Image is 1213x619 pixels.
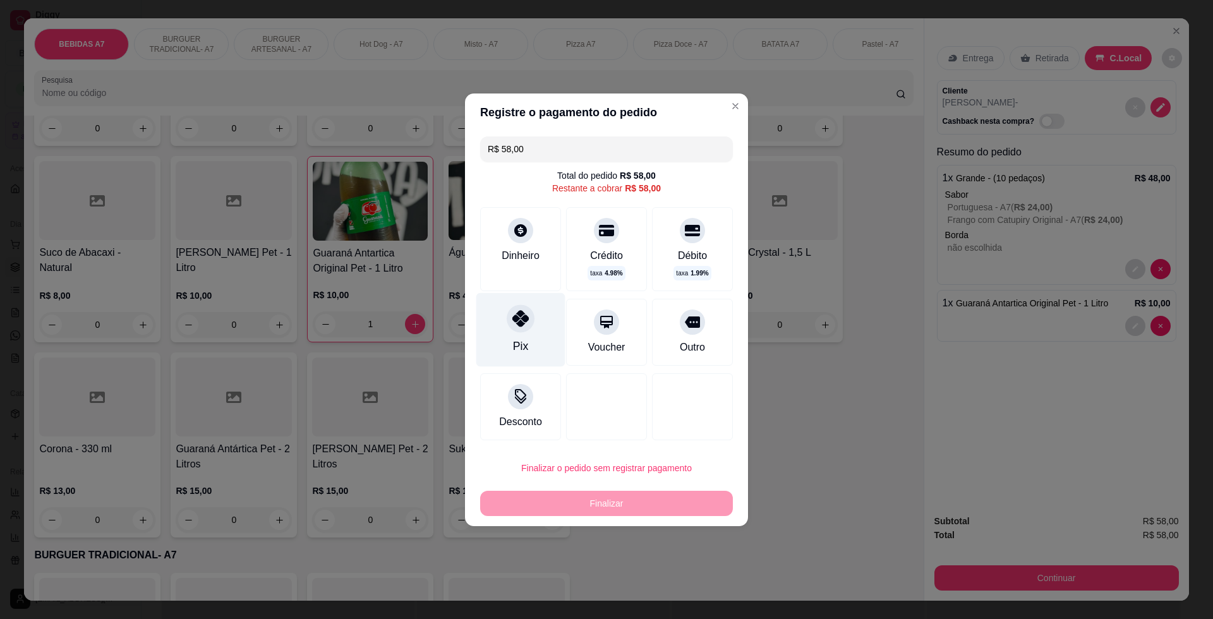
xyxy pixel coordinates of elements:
[676,268,708,278] p: taxa
[605,268,622,278] span: 4.98 %
[678,248,707,263] div: Débito
[725,96,745,116] button: Close
[488,136,725,162] input: Ex.: hambúrguer de cordeiro
[691,268,708,278] span: 1.99 %
[588,340,625,355] div: Voucher
[590,268,622,278] p: taxa
[625,182,661,195] div: R$ 58,00
[552,182,661,195] div: Restante a cobrar
[502,248,540,263] div: Dinheiro
[465,93,748,131] header: Registre o pagamento do pedido
[557,169,656,182] div: Total do pedido
[513,338,528,354] div: Pix
[680,340,705,355] div: Outro
[480,455,733,481] button: Finalizar o pedido sem registrar pagamento
[590,248,623,263] div: Crédito
[499,414,542,430] div: Desconto
[620,169,656,182] div: R$ 58,00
